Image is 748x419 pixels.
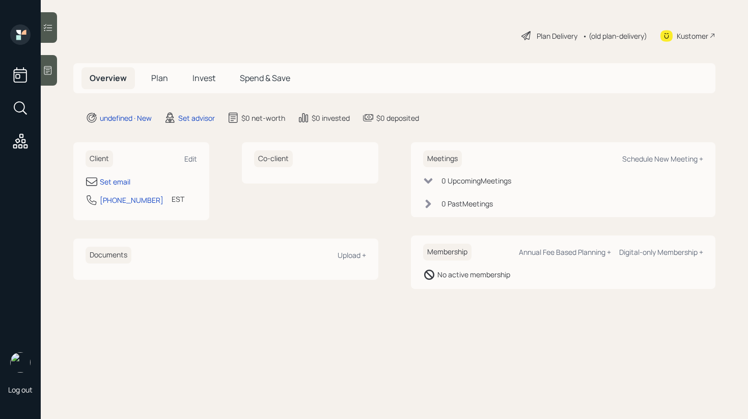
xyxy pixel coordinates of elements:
span: Spend & Save [240,72,290,84]
span: Invest [192,72,215,84]
h6: Membership [423,244,472,260]
div: Log out [8,385,33,395]
div: Edit [184,154,197,164]
div: No active membership [437,269,510,280]
div: Set email [100,176,130,187]
div: $0 invested [312,113,350,123]
h6: Meetings [423,150,462,167]
div: EST [172,194,184,204]
div: Digital-only Membership + [619,247,703,257]
div: 0 Past Meeting s [441,198,493,209]
span: Overview [90,72,127,84]
span: Plan [151,72,168,84]
div: Annual Fee Based Planning + [519,247,611,257]
div: [PHONE_NUMBER] [100,195,163,205]
div: Upload + [338,250,366,260]
h6: Client [86,150,113,167]
h6: Documents [86,247,131,264]
div: undefined · New [100,113,152,123]
div: Plan Delivery [537,31,577,41]
div: $0 net-worth [241,113,285,123]
div: Set advisor [178,113,215,123]
div: $0 deposited [376,113,419,123]
div: 0 Upcoming Meeting s [441,175,511,186]
h6: Co-client [254,150,293,167]
div: • (old plan-delivery) [583,31,647,41]
img: retirable_logo.png [10,352,31,373]
div: Kustomer [677,31,708,41]
div: Schedule New Meeting + [622,154,703,164]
